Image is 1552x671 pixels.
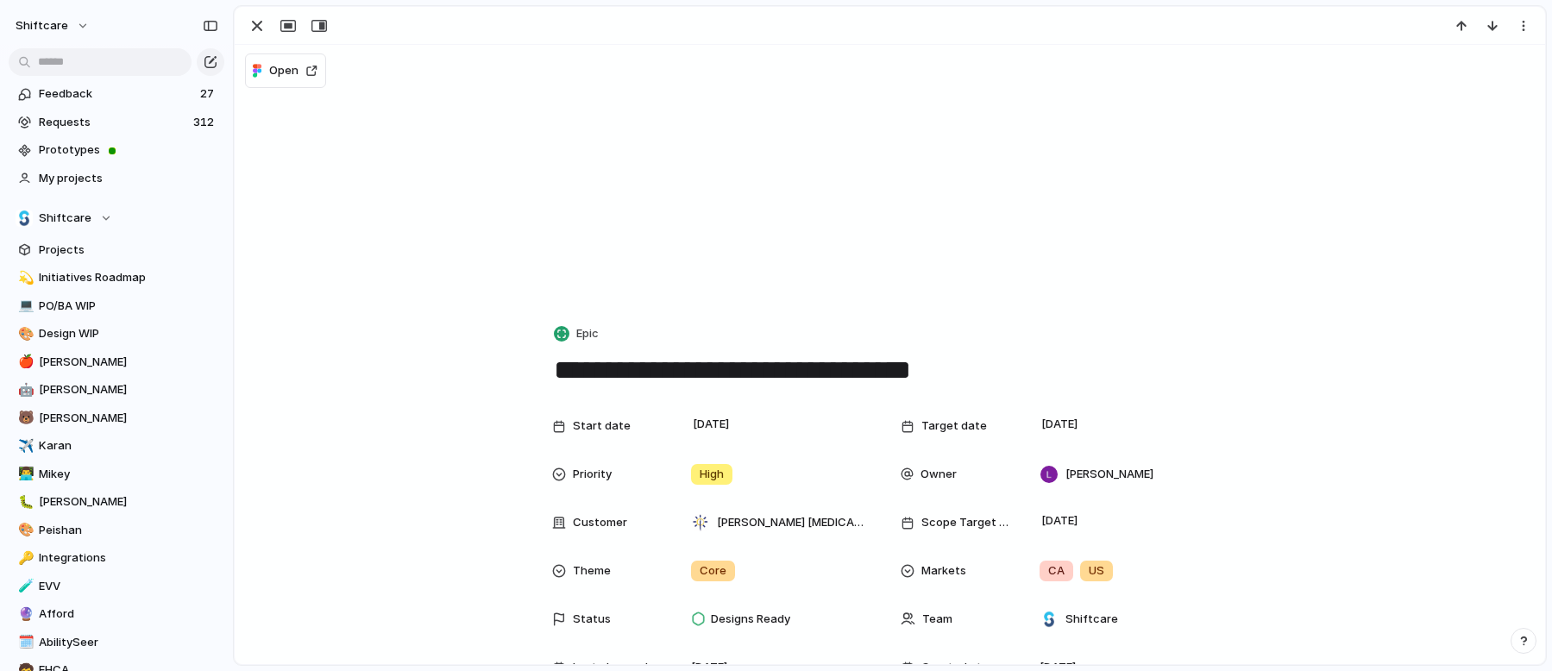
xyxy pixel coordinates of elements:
span: 27 [200,85,217,103]
a: 👨‍💻Mikey [9,461,224,487]
button: 💫 [16,269,33,286]
a: 🔑Integrations [9,545,224,571]
span: [DATE] [1037,511,1083,531]
button: 💻 [16,298,33,315]
a: 🧪EVV [9,574,224,599]
a: 💫Initiatives Roadmap [9,265,224,291]
span: Status [573,611,611,628]
span: Markets [921,562,966,580]
span: CA [1048,562,1065,580]
a: ✈️Karan [9,433,224,459]
a: 💻PO/BA WIP [9,293,224,319]
span: [DATE] [1037,414,1083,435]
button: 🐻 [16,410,33,427]
div: 👨‍💻 [18,464,30,484]
button: 🎨 [16,325,33,342]
a: Prototypes [9,137,224,163]
button: 🗓️ [16,634,33,651]
a: Projects [9,237,224,263]
div: 🔮 [18,605,30,624]
a: 🎨Design WIP [9,321,224,347]
span: shiftcare [16,17,68,34]
span: Theme [573,562,611,580]
span: Scope Target Date [921,514,1011,531]
a: 🐻[PERSON_NAME] [9,405,224,431]
button: Epic [550,322,604,347]
span: My projects [39,170,218,187]
span: [PERSON_NAME] [39,354,218,371]
span: Karan [39,437,218,455]
span: PO/BA WIP [39,298,218,315]
span: Start date [573,417,631,435]
button: 🔮 [16,605,33,623]
span: Feedback [39,85,195,103]
div: 🤖 [18,380,30,400]
span: US [1089,562,1104,580]
span: Peishan [39,522,218,539]
span: Integrations [39,549,218,567]
span: Customer [573,514,627,531]
div: 💻 [18,296,30,316]
span: [PERSON_NAME] [39,493,218,511]
span: Prototypes [39,141,218,159]
button: 🧪 [16,578,33,595]
div: 🐻 [18,408,30,428]
a: Feedback27 [9,81,224,107]
span: Designs Ready [711,611,790,628]
div: 🐛 [18,492,30,512]
span: EVV [39,578,218,595]
span: [PERSON_NAME] [1065,466,1153,483]
span: Team [922,611,952,628]
span: AbilitySeer [39,634,218,651]
span: Mikey [39,466,218,483]
span: Shiftcare [39,210,91,227]
span: Core [700,562,726,580]
div: 🗓️ [18,632,30,652]
button: 🔑 [16,549,33,567]
span: Target date [921,417,987,435]
a: 🔮Afford [9,601,224,627]
a: Requests312 [9,110,224,135]
div: 🔑 [18,549,30,568]
button: 🍎 [16,354,33,371]
span: Open [269,62,298,79]
button: ✈️ [16,437,33,455]
span: High [700,466,724,483]
a: 🗓️AbilitySeer [9,630,224,655]
div: ✈️ [18,436,30,456]
span: Epic [576,325,599,342]
span: Priority [573,466,612,483]
div: 🧪 [18,576,30,596]
span: [PERSON_NAME] [MEDICAL_DATA] [717,514,865,531]
span: Afford [39,605,218,623]
button: 🤖 [16,381,33,398]
a: 🤖[PERSON_NAME] [9,377,224,403]
a: 🍎[PERSON_NAME] [9,349,224,375]
button: Open [245,53,326,88]
div: 🎨 [18,520,30,540]
button: 🐛 [16,493,33,511]
a: My projects [9,166,224,191]
button: 👨‍💻 [16,466,33,483]
span: Owner [921,466,957,483]
span: Projects [39,241,218,259]
span: [PERSON_NAME] [39,381,218,398]
div: 🍎 [18,352,30,372]
button: Shiftcare [9,205,224,231]
a: 🎨Peishan [9,517,224,543]
a: 🐛[PERSON_NAME] [9,489,224,515]
span: [PERSON_NAME] [39,410,218,427]
div: 💫 [18,268,30,288]
span: 312 [193,114,217,131]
